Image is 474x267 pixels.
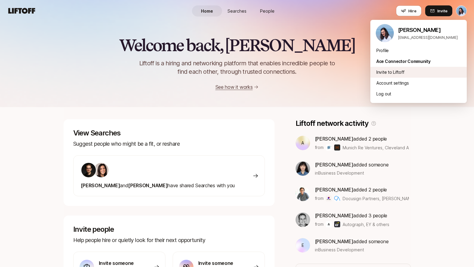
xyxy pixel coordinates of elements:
[398,26,462,34] p: [PERSON_NAME]
[370,45,467,56] div: Profile
[370,56,467,67] div: Ace Connector Community
[370,88,467,99] div: Log out
[376,24,394,42] img: Dan Tase
[398,35,462,40] p: [EMAIL_ADDRESS][DOMAIN_NAME]
[370,78,467,88] div: Account settings
[370,67,467,78] div: Invite to Liftoff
